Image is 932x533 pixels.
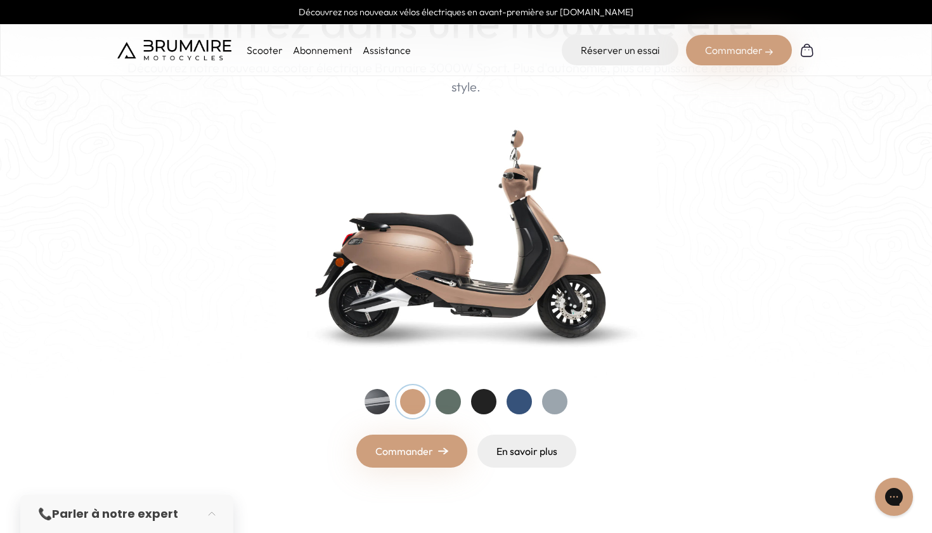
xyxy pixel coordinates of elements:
img: Brumaire Motocycles [117,40,231,60]
div: Commander [686,35,792,65]
iframe: Gorgias live chat messenger [869,473,919,520]
a: Réserver un essai [562,35,678,65]
img: Panier [799,43,815,58]
a: Assistance [363,44,411,56]
a: Abonnement [293,44,353,56]
img: right-arrow.png [438,447,448,455]
a: En savoir plus [477,435,576,468]
img: right-arrow-2.png [765,48,773,56]
p: Découvrez notre nouveau scooter électrique Brumaire 3000W Sport. Plus d'autonomie, plus de puissa... [117,58,815,96]
a: Commander [356,435,467,468]
p: Scooter [247,43,283,58]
